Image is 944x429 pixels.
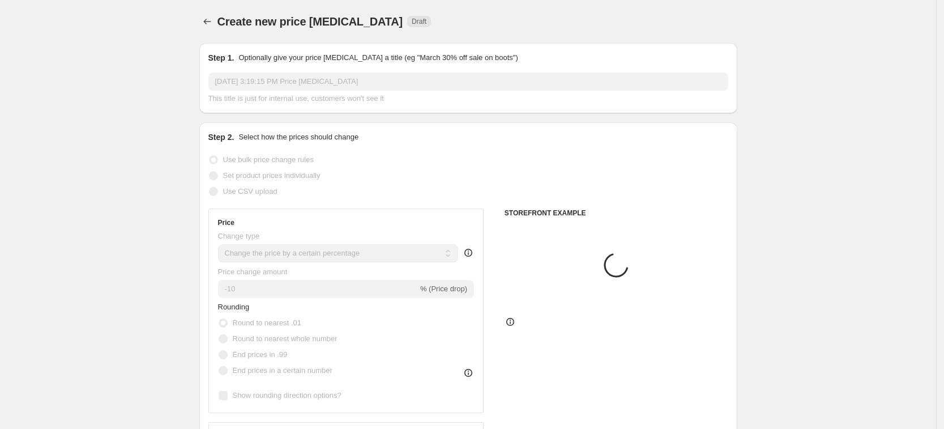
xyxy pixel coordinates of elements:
p: Select how the prices should change [238,131,358,143]
input: 30% off holiday sale [208,73,728,91]
span: Price change amount [218,267,288,276]
span: % (Price drop) [420,284,467,293]
h3: Price [218,218,234,227]
h2: Step 2. [208,131,234,143]
span: Round to nearest whole number [233,334,338,343]
span: This title is just for internal use, customers won't see it [208,94,384,103]
span: Draft [412,17,426,26]
p: Optionally give your price [MEDICAL_DATA] a title (eg "March 30% off sale on boots") [238,52,518,63]
h6: STOREFRONT EXAMPLE [505,209,728,218]
span: Rounding [218,303,250,311]
span: Show rounding direction options? [233,391,341,400]
span: Round to nearest .01 [233,318,301,327]
span: Use bulk price change rules [223,155,314,164]
input: -15 [218,280,418,298]
span: End prices in a certain number [233,366,332,375]
span: Set product prices individually [223,171,321,180]
span: Change type [218,232,260,240]
span: Use CSV upload [223,187,277,196]
span: Create new price [MEDICAL_DATA] [217,15,403,28]
div: help [463,247,474,258]
span: End prices in .99 [233,350,288,359]
button: Price change jobs [199,14,215,29]
h2: Step 1. [208,52,234,63]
